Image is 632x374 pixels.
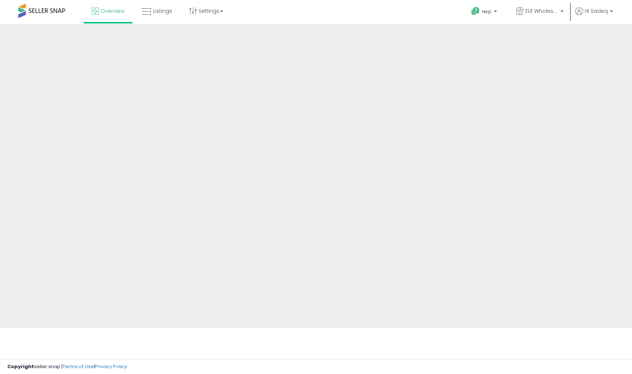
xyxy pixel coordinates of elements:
[101,7,124,15] span: Overview
[525,7,558,15] span: ELE Wholesale
[153,7,172,15] span: Listings
[575,7,613,24] a: Hi Sadeq
[482,8,492,15] span: Help
[585,7,608,15] span: Hi Sadeq
[471,7,480,16] i: Get Help
[465,1,504,24] a: Help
